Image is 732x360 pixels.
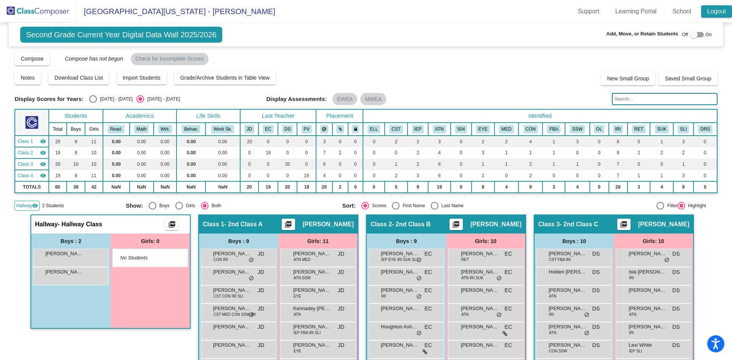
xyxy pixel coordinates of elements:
[693,147,717,158] td: 0
[177,181,205,193] td: NaN
[606,30,678,38] span: Add, Move, or Retain Students
[368,125,380,133] button: ELL
[363,181,385,193] td: 0
[297,181,316,193] td: 19
[117,71,167,85] button: Import Students
[673,170,693,181] td: 3
[297,158,316,170] td: 0
[209,202,221,209] div: Both
[18,149,33,156] span: Class 2
[15,181,48,193] td: TOTALS
[258,170,278,181] td: 0
[316,158,332,170] td: 6
[240,147,258,158] td: 0
[451,158,472,170] td: 0
[470,221,522,228] span: [PERSON_NAME]
[385,136,408,147] td: 2
[494,147,518,158] td: 1
[494,170,518,181] td: 0
[205,147,240,158] td: 0.00
[472,136,494,147] td: 2
[565,170,589,181] td: 0
[205,136,240,147] td: 0.00
[348,147,363,158] td: 0
[177,147,205,158] td: 0.00
[156,202,170,209] div: Boys
[177,170,205,181] td: 0.00
[183,202,196,209] div: Girls
[385,123,408,136] th: Child Study Team
[449,219,463,230] button: Print Students Details
[428,147,451,158] td: 4
[85,147,103,158] td: 10
[177,109,240,123] th: Life Skills
[565,158,589,170] td: 1
[55,75,103,81] span: Download Class List
[385,147,408,158] td: 0
[472,147,494,158] td: 3
[40,161,46,167] mat-icon: visibility
[103,147,130,158] td: 0.00
[614,234,693,249] div: Girls: 10
[590,123,609,136] th: Online Student
[67,136,85,147] td: 9
[49,123,67,136] th: Total
[348,181,363,193] td: 0
[316,123,332,136] th: Keep away students
[85,136,103,147] td: 11
[154,158,177,170] td: 0.00
[49,109,103,123] th: Students
[628,170,650,181] td: 1
[363,147,385,158] td: 0
[590,147,609,158] td: 0
[182,125,200,133] button: Behav.
[428,181,451,193] td: 19
[693,158,717,170] td: 0
[363,109,717,123] th: Identified
[258,136,278,147] td: 0
[332,93,357,105] mat-chip: EWEA
[203,221,224,228] span: Class 1
[278,170,297,181] td: 0
[428,158,451,170] td: 6
[638,221,689,228] span: [PERSON_NAME]
[408,136,428,147] td: 2
[154,136,177,147] td: 0.00
[85,181,103,193] td: 42
[543,158,565,170] td: 1
[494,158,518,170] td: 1
[174,71,276,85] button: Grade/Archive Students in Table View
[609,5,663,18] a: Learning Portal
[673,181,693,193] td: 9
[42,202,64,209] span: 2 Students
[655,125,669,133] button: SUK
[499,125,514,133] button: MED
[650,170,673,181] td: 1
[590,181,609,193] td: 0
[130,158,154,170] td: 0.00
[316,147,332,158] td: 7
[348,158,363,170] td: 0
[565,136,589,147] td: 3
[363,123,385,136] th: English Language Learner
[451,123,472,136] th: 504 Plan
[57,56,123,62] span: Compose has not begun
[547,125,560,133] button: FBA
[451,181,472,193] td: 0
[266,96,327,102] span: Display Assessments:
[14,96,83,102] span: Display Scores for Years:
[348,136,363,147] td: 0
[205,181,240,193] td: NaN
[158,125,172,133] button: Writ.
[297,136,316,147] td: 0
[385,158,408,170] td: 1
[282,219,295,230] button: Print Students Details
[543,181,565,193] td: 3
[284,221,293,231] mat-icon: picture_as_pdf
[21,56,43,62] span: Compose
[297,170,316,181] td: 19
[650,123,673,136] th: Step Up Kindergarten
[570,125,585,133] button: SSW
[650,181,673,193] td: 4
[609,136,628,147] td: 6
